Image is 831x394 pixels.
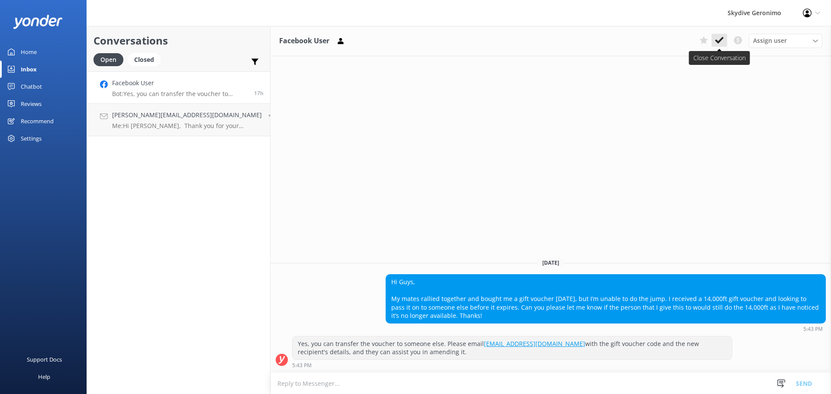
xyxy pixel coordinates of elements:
[386,275,825,323] div: Hi Guys, My mates rallied together and bought me a gift voucher [DATE], but I’m unable to do the ...
[112,90,248,98] p: Bot: Yes, you can transfer the voucher to someone else. Please email [EMAIL_ADDRESS][DOMAIN_NAME]...
[292,363,312,368] strong: 5:43 PM
[93,54,128,64] a: Open
[292,362,732,368] div: Oct 11 2025 05:43pm (UTC +08:00) Australia/Perth
[27,351,62,368] div: Support Docs
[21,112,54,130] div: Recommend
[93,53,123,66] div: Open
[21,95,42,112] div: Reviews
[537,259,564,266] span: [DATE]
[753,36,787,45] span: Assign user
[803,327,823,332] strong: 5:43 PM
[128,53,161,66] div: Closed
[112,78,248,88] h4: Facebook User
[21,43,37,61] div: Home
[279,35,329,47] h3: Facebook User
[93,32,264,49] h2: Conversations
[87,71,270,104] a: Facebook UserBot:Yes, you can transfer the voucher to someone else. Please email [EMAIL_ADDRESS][...
[386,326,826,332] div: Oct 11 2025 05:43pm (UTC +08:00) Australia/Perth
[254,90,264,97] span: Oct 11 2025 05:43pm (UTC +08:00) Australia/Perth
[112,110,262,120] h4: [PERSON_NAME][EMAIL_ADDRESS][DOMAIN_NAME]
[21,61,37,78] div: Inbox
[21,78,42,95] div: Chatbot
[749,34,822,48] div: Assign User
[21,130,42,147] div: Settings
[112,122,262,130] p: Me: Hi [PERSON_NAME], Thank you for your enquiry, Yes, we can help you transfer the voucher detai...
[293,336,732,359] div: Yes, you can transfer the voucher to someone else. Please email with the gift voucher code and th...
[87,104,270,136] a: [PERSON_NAME][EMAIL_ADDRESS][DOMAIN_NAME]Me:Hi [PERSON_NAME], Thank you for your enquiry, Yes, we...
[484,340,585,348] a: [EMAIL_ADDRESS][DOMAIN_NAME]
[13,15,63,29] img: yonder-white-logo.png
[38,368,50,385] div: Help
[128,54,165,64] a: Closed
